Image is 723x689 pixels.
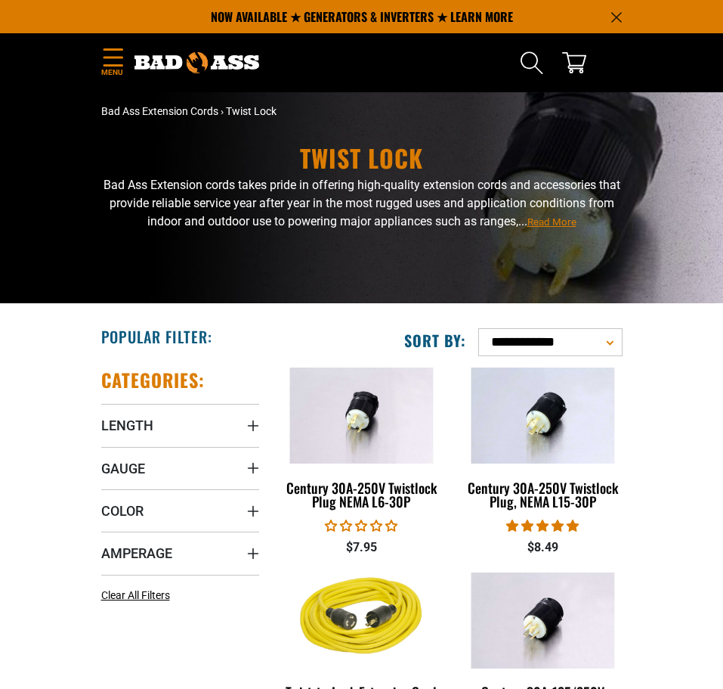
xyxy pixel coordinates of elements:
label: Sort by: [404,331,466,350]
span: Amperage [101,545,172,562]
h1: Twist Lock [101,146,623,170]
div: Century 30A-250V Twistlock Plug NEMA L6-30P [282,481,440,508]
span: 0.00 stars [325,519,397,533]
a: Clear All Filters [101,588,176,604]
a: Century 30A-250V Twistlock Plug NEMA L6-30P Century 30A-250V Twistlock Plug NEMA L6-30P [282,368,440,517]
div: $7.95 [282,538,440,557]
summary: Search [520,51,544,75]
summary: Menu [101,45,124,81]
nav: breadcrumbs [101,104,623,119]
p: Bad Ass Extension cords takes pride in offering high-quality extension cords and accessories that... [101,176,623,231]
summary: Gauge [101,447,260,489]
a: Century 30A-250V Twistlock Plug, NEMA L15-30P Century 30A-250V Twistlock Plug, NEMA L15-30P [463,368,622,517]
summary: Color [101,489,260,532]
img: Century 30A-250V Twistlock Plug NEMA L6-30P [282,368,442,464]
a: Bad Ass Extension Cords [101,105,218,117]
div: $8.49 [463,538,622,557]
span: Menu [101,67,124,78]
span: Clear All Filters [101,589,170,601]
summary: Amperage [101,532,260,574]
span: Read More [527,216,576,228]
span: Color [101,502,144,520]
span: Length [101,417,153,434]
span: 5.00 stars [506,519,579,533]
img: Century 30A-250V Twistlock Plug, NEMA L15-30P [463,368,623,464]
h2: Popular Filter: [101,327,212,346]
div: Century 30A-250V Twistlock Plug, NEMA L15-30P [463,481,622,508]
img: Bad Ass Extension Cords [134,52,259,73]
span: Gauge [101,460,145,477]
h2: Categories: [101,368,205,392]
span: › [221,105,224,117]
summary: Length [101,404,260,446]
img: Century 30A-125/250V Twistlock Plug NEMA L14-30P [463,573,623,669]
span: Twist Lock [226,105,277,117]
